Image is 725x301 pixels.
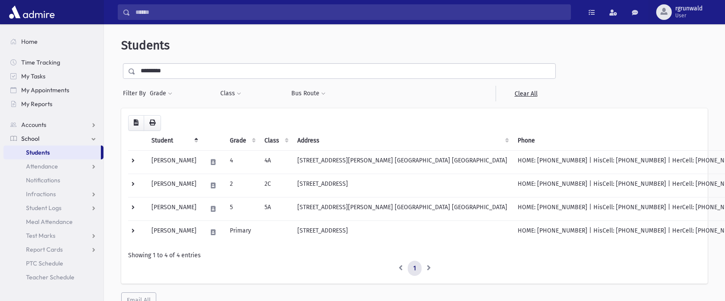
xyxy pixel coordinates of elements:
td: [PERSON_NAME] [146,197,202,220]
span: PTC Schedule [26,259,63,267]
a: Student Logs [3,201,103,215]
td: [STREET_ADDRESS] [292,220,512,244]
td: [PERSON_NAME] [146,150,202,174]
span: Students [121,38,170,52]
span: School [21,135,39,142]
button: CSV [128,115,144,131]
td: [PERSON_NAME] [146,220,202,244]
a: PTC Schedule [3,256,103,270]
span: Accounts [21,121,46,129]
td: [PERSON_NAME] [146,174,202,197]
span: Notifications [26,176,60,184]
button: Bus Route [291,86,326,101]
span: Meal Attendance [26,218,73,226]
span: Time Tracking [21,58,60,66]
span: Attendance [26,162,58,170]
img: AdmirePro [7,3,57,21]
span: My Reports [21,100,52,108]
td: 4 [225,150,259,174]
a: Attendance [3,159,103,173]
td: 2C [259,174,292,197]
a: School [3,132,103,146]
td: 2 [225,174,259,197]
span: Home [21,38,38,45]
a: Infractions [3,187,103,201]
span: Filter By [123,89,149,98]
a: Home [3,35,103,49]
td: 5A [259,197,292,220]
th: Class: activate to sort column ascending [259,131,292,151]
span: Infractions [26,190,56,198]
span: Students [26,149,50,156]
a: My Reports [3,97,103,111]
a: Test Marks [3,229,103,243]
span: rgrunwald [675,5,702,12]
button: Print [144,115,161,131]
td: 4A [259,150,292,174]
button: Class [220,86,242,101]
span: Student Logs [26,204,61,212]
span: Test Marks [26,232,55,240]
td: 5 [225,197,259,220]
a: 1 [408,261,422,276]
td: Primary [225,220,259,244]
th: Student: activate to sort column descending [146,131,202,151]
span: My Tasks [21,72,45,80]
span: My Appointments [21,86,69,94]
span: Teacher Schedule [26,273,74,281]
td: [STREET_ADDRESS][PERSON_NAME] [GEOGRAPHIC_DATA] [GEOGRAPHIC_DATA] [292,150,512,174]
div: Showing 1 to 4 of 4 entries [128,251,701,260]
a: Clear All [496,86,556,101]
td: [STREET_ADDRESS] [292,174,512,197]
a: Students [3,146,101,159]
a: My Appointments [3,83,103,97]
a: Notifications [3,173,103,187]
span: Report Cards [26,246,63,253]
a: Meal Attendance [3,215,103,229]
td: [STREET_ADDRESS][PERSON_NAME] [GEOGRAPHIC_DATA] [GEOGRAPHIC_DATA] [292,197,512,220]
input: Search [130,4,570,20]
a: Teacher Schedule [3,270,103,284]
th: Address: activate to sort column ascending [292,131,512,151]
span: User [675,12,702,19]
a: Accounts [3,118,103,132]
button: Grade [149,86,173,101]
th: Grade: activate to sort column ascending [225,131,259,151]
a: Time Tracking [3,55,103,69]
a: Report Cards [3,243,103,256]
a: My Tasks [3,69,103,83]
